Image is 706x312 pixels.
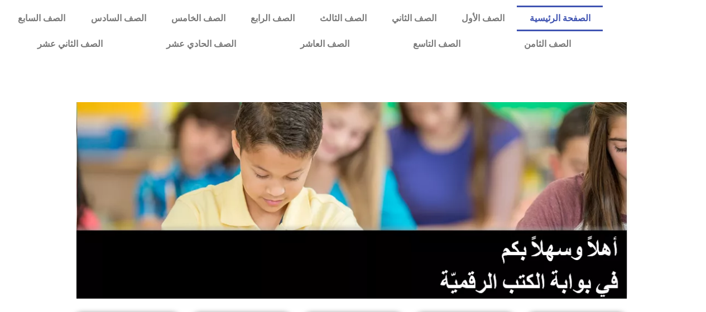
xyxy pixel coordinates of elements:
a: الصف الحادي عشر [135,31,268,57]
a: الصف الرابع [238,6,307,31]
a: الصف الثالث [307,6,379,31]
a: الصف العاشر [268,31,381,57]
a: الصف السادس [78,6,159,31]
a: الصف الثامن [492,31,603,57]
a: الصف التاسع [381,31,492,57]
a: الصف الثاني [379,6,449,31]
a: الصف السابع [6,6,78,31]
a: الصف الثاني عشر [6,31,135,57]
a: الصف الأول [449,6,517,31]
a: الصف الخامس [159,6,238,31]
a: الصفحة الرئيسية [517,6,603,31]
